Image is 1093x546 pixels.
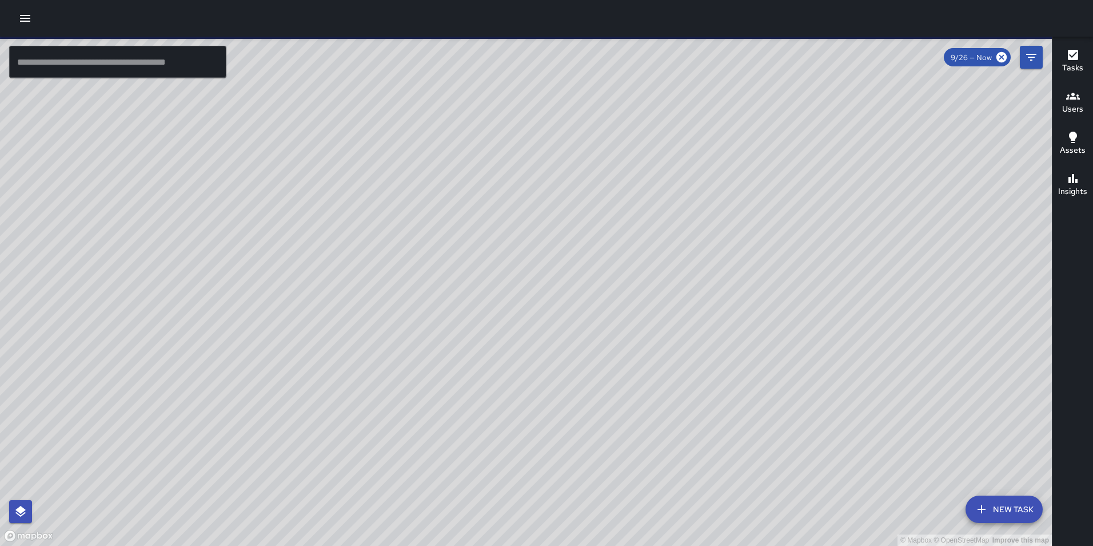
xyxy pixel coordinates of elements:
button: Filters [1020,46,1043,69]
span: 9/26 — Now [944,53,999,62]
h6: Tasks [1062,62,1083,74]
button: New Task [966,496,1043,523]
h6: Insights [1058,185,1087,198]
button: Insights [1052,165,1093,206]
button: Users [1052,82,1093,124]
button: Assets [1052,124,1093,165]
button: Tasks [1052,41,1093,82]
h6: Assets [1060,144,1086,157]
div: 9/26 — Now [944,48,1011,66]
h6: Users [1062,103,1083,116]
